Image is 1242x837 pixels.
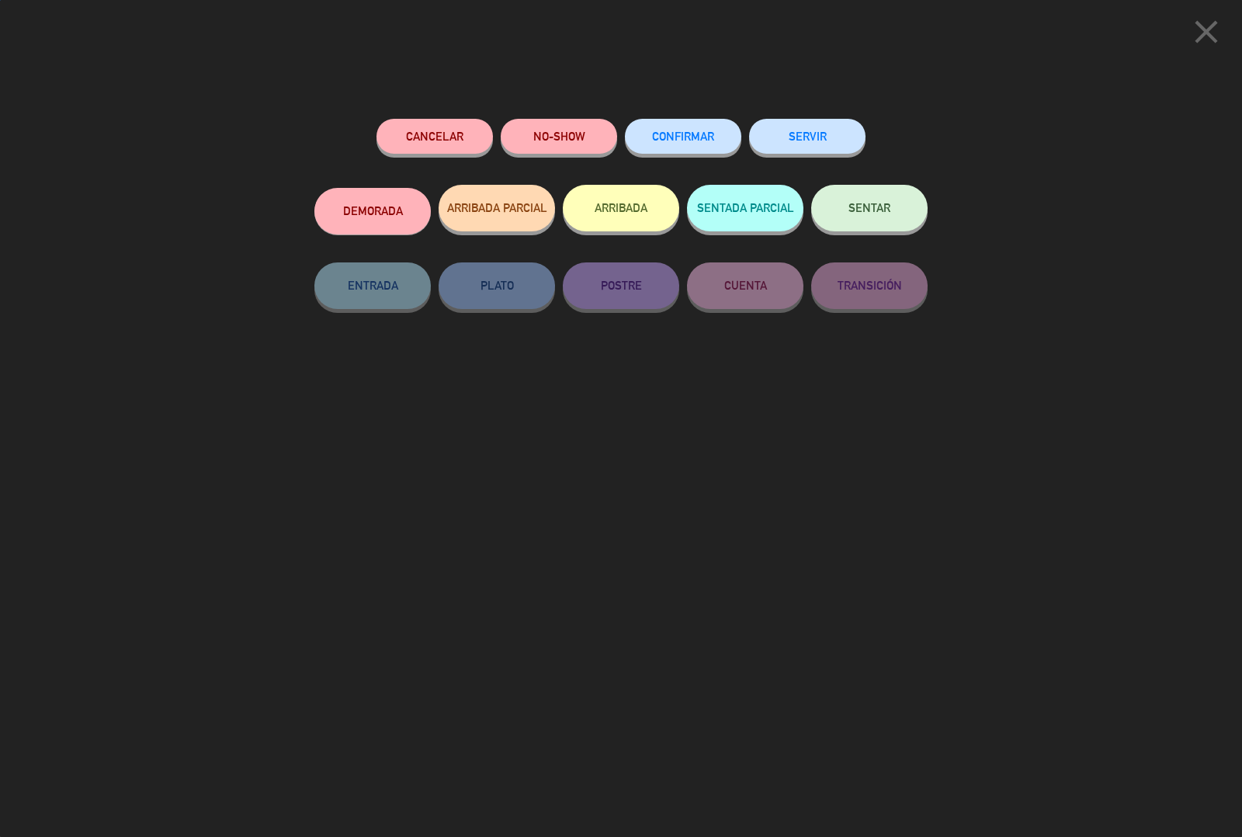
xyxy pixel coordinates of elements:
span: ARRIBADA PARCIAL [447,201,547,214]
i: close [1187,12,1226,51]
button: Cancelar [376,119,493,154]
span: CONFIRMAR [652,130,714,143]
button: POSTRE [563,262,679,309]
button: CONFIRMAR [625,119,741,154]
button: SENTADA PARCIAL [687,185,803,231]
button: CUENTA [687,262,803,309]
button: SERVIR [749,119,866,154]
button: SENTAR [811,185,928,231]
button: ARRIBADA [563,185,679,231]
button: PLATO [439,262,555,309]
button: NO-SHOW [501,119,617,154]
button: ENTRADA [314,262,431,309]
button: TRANSICIÓN [811,262,928,309]
button: ARRIBADA PARCIAL [439,185,555,231]
span: SENTAR [848,201,890,214]
button: close [1182,12,1230,57]
button: DEMORADA [314,188,431,234]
